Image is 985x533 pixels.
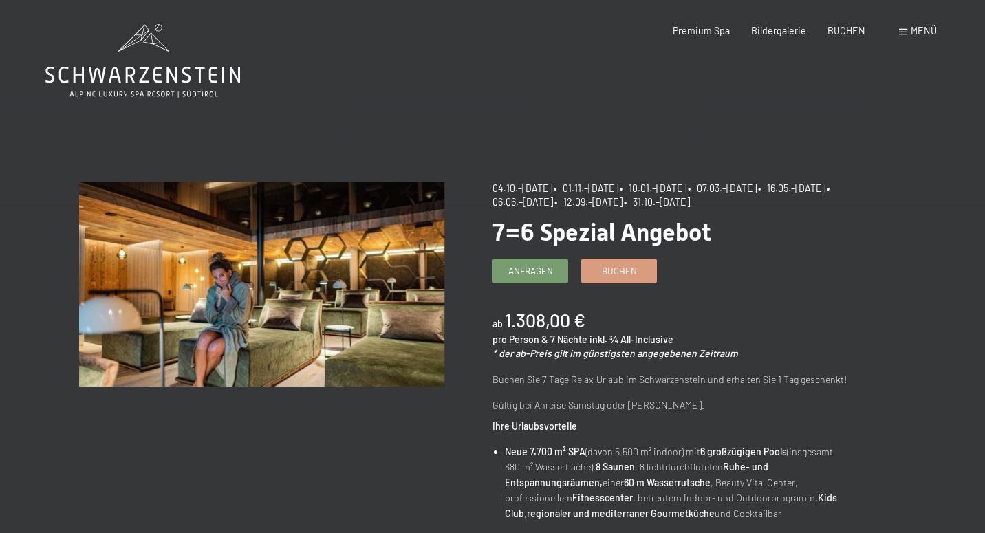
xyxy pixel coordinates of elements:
[79,182,444,387] img: 7=6 Spezial Angebot
[492,182,552,194] span: 04.10.–[DATE]
[751,25,806,36] a: Bildergalerie
[492,218,711,246] span: 7=6 Spezial Angebot
[493,259,567,282] a: Anfragen
[911,25,937,36] span: Menü
[492,347,738,359] em: * der ab-Preis gilt im günstigsten angegebenen Zeitraum
[620,182,686,194] span: • 10.01.–[DATE]
[827,25,865,36] a: BUCHEN
[505,461,768,488] strong: Ruhe- und Entspannungsräumen,
[505,444,857,522] li: (davon 5.500 m² indoor) mit (insgesamt 680 m² Wasserfläche), , 8 lichtdurchfluteten einer , Beaut...
[492,318,503,329] span: ab
[602,265,637,277] span: Buchen
[596,461,635,472] strong: 8 Saunen
[550,334,587,345] span: 7 Nächte
[492,182,834,208] span: • 06.06.–[DATE]
[492,334,548,345] span: pro Person &
[758,182,825,194] span: • 16.05.–[DATE]
[508,265,553,277] span: Anfragen
[624,196,690,208] span: • 31.10.–[DATE]
[492,420,577,432] strong: Ihre Urlaubsvorteile
[688,182,757,194] span: • 07.03.–[DATE]
[505,492,837,519] strong: Kids Club
[527,508,715,519] strong: regionaler und mediterraner Gourmetküche
[492,398,857,413] p: Gültig bei Anreise Samstag oder [PERSON_NAME].
[505,446,585,457] strong: Neue 7.700 m² SPA
[572,492,633,503] strong: Fitnesscenter
[589,334,673,345] span: inkl. ¾ All-Inclusive
[673,25,730,36] a: Premium Spa
[505,309,585,331] b: 1.308,00 €
[582,259,656,282] a: Buchen
[554,182,618,194] span: • 01.11.–[DATE]
[624,477,711,488] strong: 60 m Wasserrutsche
[700,446,787,457] strong: 6 großzügigen Pools
[492,372,857,388] p: Buchen Sie 7 Tage Relax-Urlaub im Schwarzenstein und erhalten Sie 1 Tag geschenkt!
[554,196,623,208] span: • 12.09.–[DATE]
